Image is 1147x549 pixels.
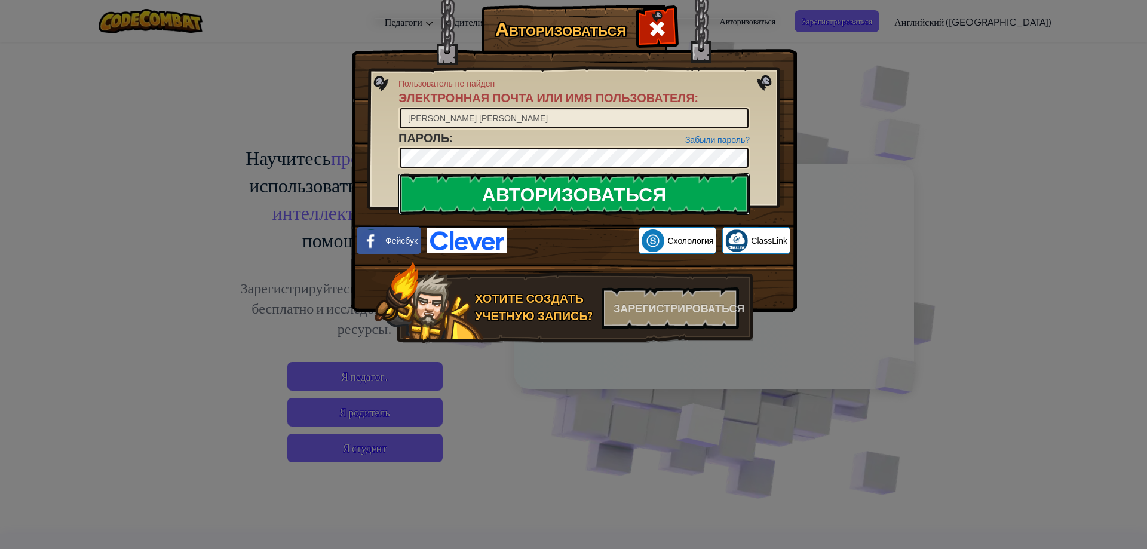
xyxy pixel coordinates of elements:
font: ClassLink [751,236,787,246]
a: Забыли пароль? [685,135,750,145]
img: clever-logo-blue.png [427,228,507,253]
font: Схолология [667,236,713,246]
font: Фейсбук [385,236,418,246]
font: Пользователь не найден [398,79,495,88]
font: : [695,90,698,106]
input: Авторизоваться [398,173,750,215]
font: Зарегистрироваться [614,301,744,316]
img: classlink-logo-small.png [725,229,748,252]
img: facebook_small.png [360,229,382,252]
font: Пароль [398,130,449,146]
font: Авторизоваться [495,16,626,42]
iframe: Кнопка «Войти с аккаунтом Google» [507,228,639,254]
font: Электронная почта или имя пользователя [398,90,695,106]
font: Хотите создать учетную запись? [475,290,593,324]
img: schoology.png [642,229,664,252]
font: : [449,130,452,146]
